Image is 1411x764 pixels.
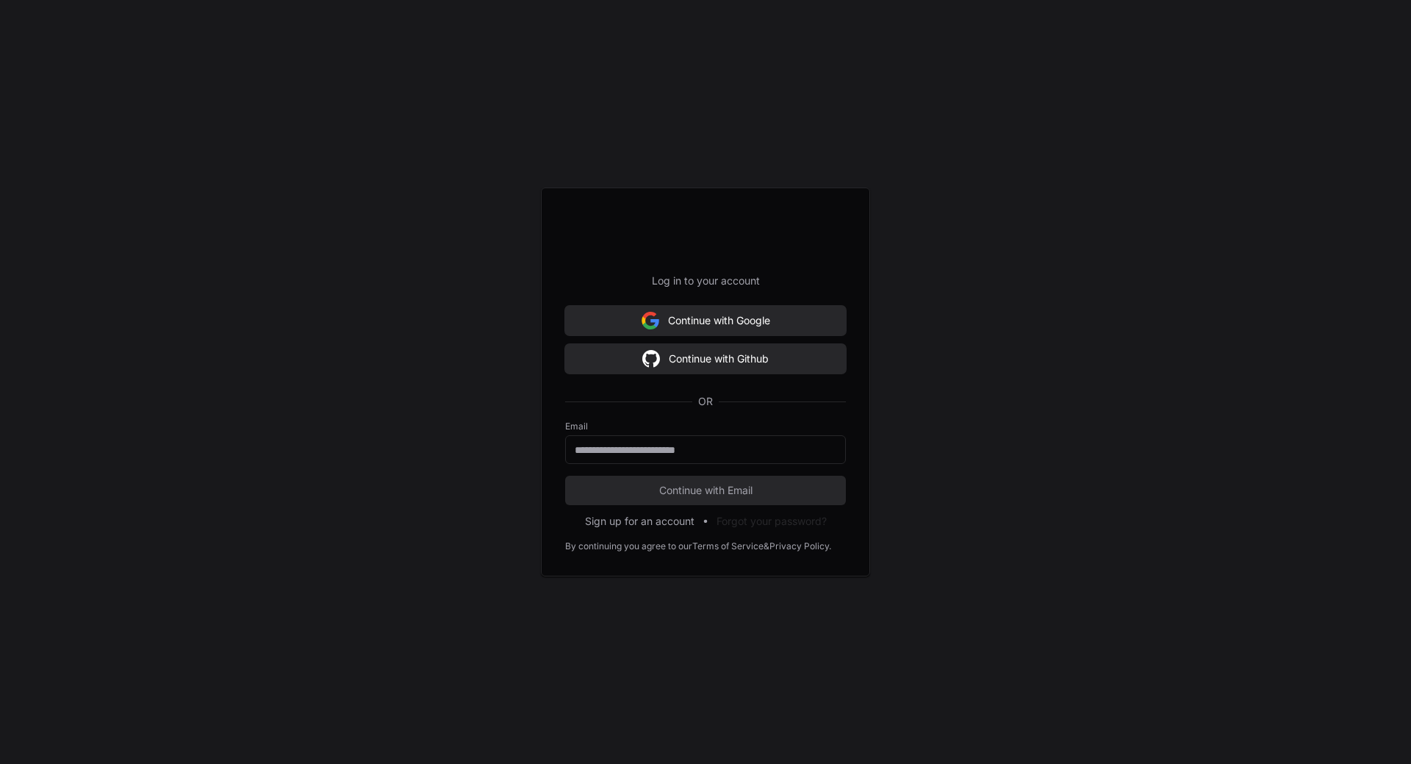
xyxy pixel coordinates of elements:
[565,421,846,432] label: Email
[692,394,719,409] span: OR
[565,344,846,374] button: Continue with Github
[642,306,659,335] img: Sign in with google
[565,483,846,498] span: Continue with Email
[565,274,846,288] p: Log in to your account
[585,514,694,529] button: Sign up for an account
[769,540,831,552] a: Privacy Policy.
[692,540,764,552] a: Terms of Service
[717,514,827,529] button: Forgot your password?
[565,476,846,505] button: Continue with Email
[565,306,846,335] button: Continue with Google
[764,540,769,552] div: &
[565,540,692,552] div: By continuing you agree to our
[642,344,660,374] img: Sign in with google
